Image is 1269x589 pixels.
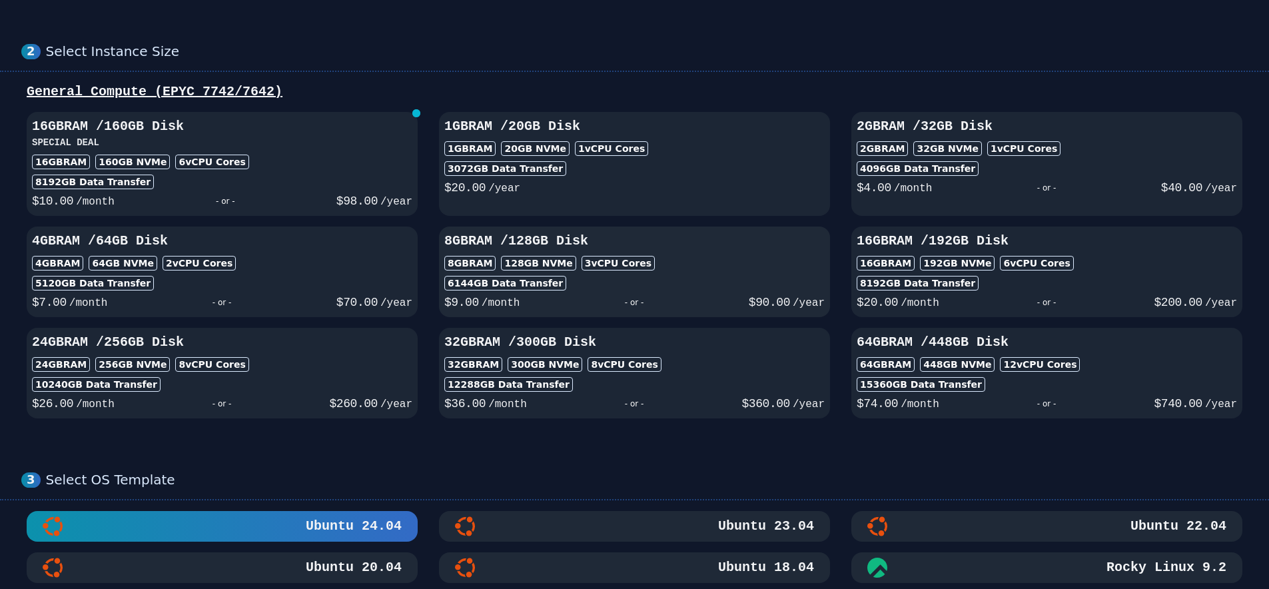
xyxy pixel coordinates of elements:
[32,377,161,392] div: 10240 GB Data Transfer
[32,397,73,410] span: $ 26.00
[894,183,933,195] span: /month
[27,227,418,317] button: 4GBRAM /64GB Disk4GBRAM64GB NVMe2vCPU Cores5120GB Data Transfer$7.00/month- or -$70.00/year
[46,43,1248,60] div: Select Instance Size
[851,112,1242,216] button: 2GBRAM /32GB Disk2GBRAM32GB NVMe1vCPU Cores4096GB Data Transfer$4.00/month- or -$40.00/year
[857,232,1237,251] h3: 16GB RAM / 192 GB Disk
[444,256,496,271] div: 8GB RAM
[1000,256,1073,271] div: 6 vCPU Cores
[27,552,418,583] button: Ubuntu 20.04Ubuntu 20.04
[27,112,418,216] button: 16GBRAM /160GB DiskSPECIAL DEAL16GBRAM160GB NVMe6vCPU Cores8192GB Data Transfer$10.00/month- or -...
[857,141,908,156] div: 2GB RAM
[32,155,90,169] div: 16GB RAM
[851,227,1242,317] button: 16GBRAM /192GB Disk16GBRAM192GB NVMe6vCPU Cores8192GB Data Transfer$20.00/month- or -$200.00/year
[444,181,486,195] span: $ 20.00
[1205,297,1237,309] span: /year
[89,256,157,271] div: 64 GB NVMe
[901,398,939,410] span: /month
[439,511,830,542] button: Ubuntu 23.04Ubuntu 23.04
[444,357,502,372] div: 32GB RAM
[175,155,248,169] div: 6 vCPU Cores
[867,516,887,536] img: Ubuntu 22.04
[901,297,939,309] span: /month
[851,511,1242,542] button: Ubuntu 22.04Ubuntu 22.04
[488,183,520,195] span: /year
[444,296,479,309] span: $ 9.00
[575,141,648,156] div: 1 vCPU Cores
[715,517,814,536] h3: Ubuntu 23.04
[439,552,830,583] button: Ubuntu 18.04Ubuntu 18.04
[857,161,979,176] div: 4096 GB Data Transfer
[336,296,378,309] span: $ 70.00
[95,155,170,169] div: 160 GB NVMe
[27,328,418,418] button: 24GBRAM /256GB Disk24GBRAM256GB NVMe8vCPU Cores10240GB Data Transfer$26.00/month- or -$260.00/year
[444,397,486,410] span: $ 36.00
[913,141,982,156] div: 32 GB NVMe
[444,276,566,291] div: 6144 GB Data Transfer
[1154,397,1202,410] span: $ 740.00
[932,179,1160,197] div: - or -
[163,256,236,271] div: 2 vCPU Cores
[455,558,475,578] img: Ubuntu 18.04
[303,517,402,536] h3: Ubuntu 24.04
[330,397,378,410] span: $ 260.00
[444,232,825,251] h3: 8GB RAM / 128 GB Disk
[32,117,412,136] h3: 16GB RAM / 160 GB Disk
[32,175,154,189] div: 8192 GB Data Transfer
[857,276,979,291] div: 8192 GB Data Transfer
[1154,296,1202,309] span: $ 200.00
[1161,181,1202,195] span: $ 40.00
[920,256,995,271] div: 192 GB NVMe
[455,516,475,536] img: Ubuntu 23.04
[115,394,330,413] div: - or -
[987,141,1060,156] div: 1 vCPU Cores
[32,195,73,208] span: $ 10.00
[920,357,995,372] div: 448 GB NVMe
[380,196,412,208] span: /year
[857,296,898,309] span: $ 20.00
[857,397,898,410] span: $ 74.00
[939,394,1154,413] div: - or -
[32,276,154,291] div: 5120 GB Data Transfer
[444,117,825,136] h3: 1GB RAM / 20 GB Disk
[21,83,1248,101] div: General Compute (EPYC 7742/7642)
[857,377,985,392] div: 15360 GB Data Transfer
[32,256,83,271] div: 4GB RAM
[508,357,582,372] div: 300 GB NVMe
[857,181,891,195] span: $ 4.00
[439,328,830,418] button: 32GBRAM /300GB Disk32GBRAM300GB NVMe8vCPU Cores12288GB Data Transfer$36.00/month- or -$360.00/year
[21,44,41,59] div: 2
[175,357,248,372] div: 8 vCPU Cores
[43,558,63,578] img: Ubuntu 20.04
[939,293,1154,312] div: - or -
[793,297,825,309] span: /year
[27,511,418,542] button: Ubuntu 24.04Ubuntu 24.04
[107,293,336,312] div: - or -
[520,293,748,312] div: - or -
[1128,517,1226,536] h3: Ubuntu 22.04
[439,227,830,317] button: 8GBRAM /128GB Disk8GBRAM128GB NVMe3vCPU Cores6144GB Data Transfer$9.00/month- or -$90.00/year
[488,398,527,410] span: /month
[1205,398,1237,410] span: /year
[857,117,1237,136] h3: 2GB RAM / 32 GB Disk
[32,136,412,149] h3: SPECIAL DEAL
[76,398,115,410] span: /month
[336,195,378,208] span: $ 98.00
[32,357,90,372] div: 24GB RAM
[303,558,402,577] h3: Ubuntu 20.04
[21,472,41,488] div: 3
[95,357,170,372] div: 256 GB NVMe
[851,328,1242,418] button: 64GBRAM /448GB Disk64GBRAM448GB NVMe12vCPU Cores15360GB Data Transfer$74.00/month- or -$740.00/year
[444,141,496,156] div: 1GB RAM
[115,192,336,211] div: - or -
[867,558,887,578] img: Rocky Linux 9.2
[32,333,412,352] h3: 24GB RAM / 256 GB Disk
[582,256,655,271] div: 3 vCPU Cores
[1104,558,1226,577] h3: Rocky Linux 9.2
[1000,357,1080,372] div: 12 vCPU Cores
[857,256,915,271] div: 16GB RAM
[46,472,1248,488] div: Select OS Template
[749,296,790,309] span: $ 90.00
[1205,183,1237,195] span: /year
[32,296,67,309] span: $ 7.00
[482,297,520,309] span: /month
